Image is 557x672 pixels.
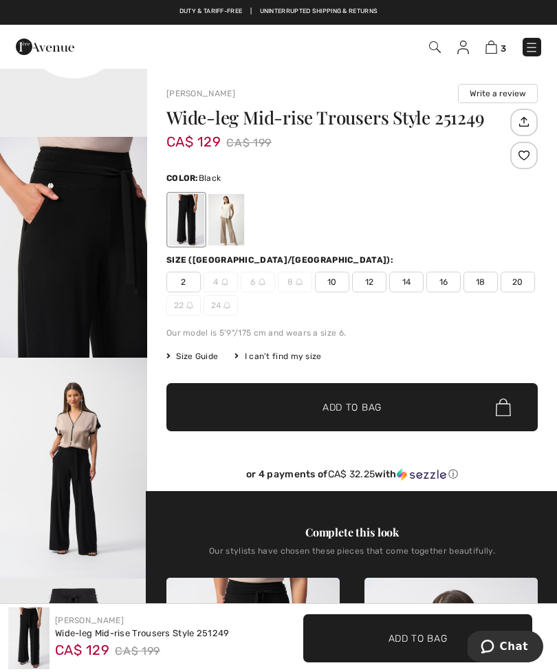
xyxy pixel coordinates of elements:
span: 4 [204,272,238,292]
img: Bag.svg [496,398,511,416]
span: 6 [241,272,275,292]
span: 10 [315,272,349,292]
img: Wide-Leg Mid-Rise Trousers Style 251249 [8,607,50,669]
span: 18 [463,272,498,292]
img: ring-m.svg [259,279,265,285]
img: Share [512,110,535,133]
span: 12 [352,272,386,292]
img: ring-m.svg [296,279,303,285]
iframe: Opens a widget where you can chat to one of our agents [468,631,543,665]
div: Our stylists have chosen these pieces that come together beautifully. [166,546,538,567]
div: Our model is 5'9"/175 cm and wears a size 6. [166,327,538,339]
span: Color: [166,173,199,183]
span: 16 [426,272,461,292]
img: My Info [457,41,469,54]
a: [PERSON_NAME] [55,616,124,625]
span: 24 [204,295,238,316]
span: CA$ 199 [226,133,272,153]
div: Dune [208,194,244,246]
span: 2 [166,272,201,292]
span: CA$ 32.25 [328,468,375,480]
div: Size ([GEOGRAPHIC_DATA]/[GEOGRAPHIC_DATA]): [166,254,396,266]
div: I can't find my size [234,350,321,362]
img: 1ère Avenue [16,33,74,61]
span: 8 [278,272,312,292]
span: 22 [166,295,201,316]
span: CA$ 129 [166,120,221,150]
a: 1ère Avenue [16,39,74,52]
div: Black [168,194,204,246]
h1: Wide-leg Mid-rise Trousers Style 251249 [166,109,507,127]
img: Sezzle [397,468,446,481]
button: Add to Bag [303,614,532,662]
span: CA$ 129 [55,637,109,658]
div: or 4 payments ofCA$ 32.25withSezzle Click to learn more about Sezzle [166,468,538,486]
div: or 4 payments of with [166,468,538,481]
span: Add to Bag [323,400,382,415]
button: Write a review [458,84,538,103]
div: Wide-leg Mid-rise Trousers Style 251249 [55,627,230,640]
span: Add to Bag [389,631,448,645]
a: Duty & tariff-free | Uninterrupted shipping & returns [179,8,378,14]
a: [PERSON_NAME] [166,89,235,98]
span: 14 [389,272,424,292]
img: Search [429,41,441,53]
span: Size Guide [166,350,218,362]
img: ring-m.svg [221,279,228,285]
span: Black [199,173,221,183]
span: 3 [501,43,506,54]
div: Complete this look [166,524,538,541]
a: 3 [485,39,506,55]
img: Shopping Bag [485,41,497,54]
span: CA$ 199 [115,641,160,662]
button: Add to Bag [166,383,538,431]
img: ring-m.svg [186,302,193,309]
img: ring-m.svg [223,302,230,309]
span: 20 [501,272,535,292]
img: Menu [525,41,538,54]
